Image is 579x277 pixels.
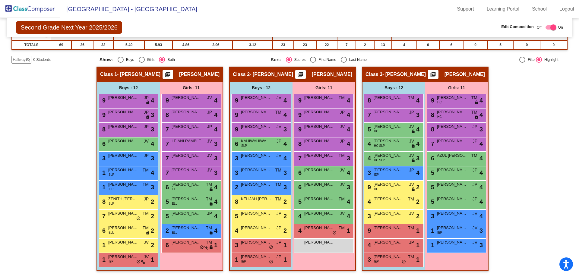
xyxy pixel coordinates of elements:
[297,71,304,80] mat-icon: picture_as_pdf
[277,95,281,101] span: JV
[408,95,414,101] span: TM
[416,212,419,221] span: 2
[297,169,302,176] span: 6
[283,197,287,206] span: 2
[429,140,434,147] span: 7
[304,210,334,216] span: [PERSON_NAME]
[33,57,50,62] span: 0 Students
[340,124,345,130] span: JV
[473,124,477,130] span: JP
[271,57,281,62] span: Sort:
[292,57,305,62] div: Scores
[241,109,271,115] span: [PERSON_NAME]
[283,96,287,105] span: 4
[304,109,334,115] span: [PERSON_NAME]
[100,71,117,77] span: Class 1
[316,40,337,49] td: 22
[172,187,177,191] span: ELL
[411,187,415,192] span: lock
[101,155,106,162] span: 3
[304,167,334,173] span: [PERSON_NAME]
[172,124,202,130] span: [PERSON_NAME]
[527,4,552,14] a: School
[113,40,144,49] td: 5.49
[416,110,419,119] span: 3
[416,125,419,134] span: 4
[214,139,217,148] span: 3
[501,24,534,30] span: Edit Composition
[474,100,479,105] span: lock
[283,183,287,192] span: 3
[151,183,154,192] span: 3
[473,167,477,173] span: JP
[479,96,483,105] span: 4
[416,154,419,163] span: 3
[365,71,382,77] span: Class 3
[437,95,467,101] span: [PERSON_NAME]
[297,112,302,118] span: 9
[437,196,467,202] span: [PERSON_NAME]
[437,181,467,187] span: [PERSON_NAME]
[479,154,483,163] span: 4
[25,57,30,62] mat-icon: visibility_off
[437,138,467,144] span: [PERSON_NAME]
[416,139,419,148] span: 4
[537,25,542,30] span: Off
[241,95,271,101] span: [PERSON_NAME]
[479,212,483,221] span: 4
[473,138,477,144] span: JP
[374,138,404,144] span: [PERSON_NAME]
[164,140,169,147] span: 7
[347,96,350,105] span: 4
[416,168,419,177] span: 4
[416,183,419,192] span: 2
[124,57,134,62] div: Boys
[283,125,287,134] span: 3
[540,40,567,49] td: 0
[277,210,281,217] span: JP
[479,197,483,206] span: 4
[437,124,467,130] span: [PERSON_NAME]
[101,169,106,176] span: 1
[144,124,149,130] span: JP
[437,100,441,105] span: HC
[214,154,217,163] span: 3
[479,110,483,119] span: 4
[347,197,350,206] span: 4
[417,40,440,49] td: 6
[374,172,379,177] span: IEP
[233,184,238,190] span: 2
[209,187,213,192] span: lock
[408,196,414,202] span: TM
[304,153,334,159] span: [PERSON_NAME]
[241,138,271,144] span: KAHIWAHIWAONAPALI HEW
[233,169,238,176] span: 3
[347,57,367,62] div: Last Name
[108,196,138,202] span: ZENITH [PERSON_NAME]
[366,126,371,133] span: 5
[409,138,414,144] span: JV
[97,82,160,94] div: Boys : 12
[293,82,355,94] div: Girls: 11
[277,138,281,144] span: JP
[471,95,477,101] span: TM
[108,109,138,115] span: [PERSON_NAME]
[374,124,404,130] span: [PERSON_NAME] [PERSON_NAME]
[473,210,477,217] span: JV
[109,172,114,177] span: SLP
[151,110,154,119] span: 3
[101,198,106,205] span: 8
[207,153,212,159] span: JV
[172,167,202,173] span: [PERSON_NAME]
[312,71,352,77] span: [PERSON_NAME]
[283,212,287,221] span: 2
[366,97,371,104] span: 8
[214,212,217,221] span: 4
[555,4,579,14] a: Logout
[445,71,485,77] span: [PERSON_NAME]
[233,140,238,147] span: 6
[297,97,302,104] span: 9
[16,21,122,34] span: Second Grade Next Year 2025/2026
[437,109,467,115] span: [PERSON_NAME]
[108,153,138,159] span: [PERSON_NAME]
